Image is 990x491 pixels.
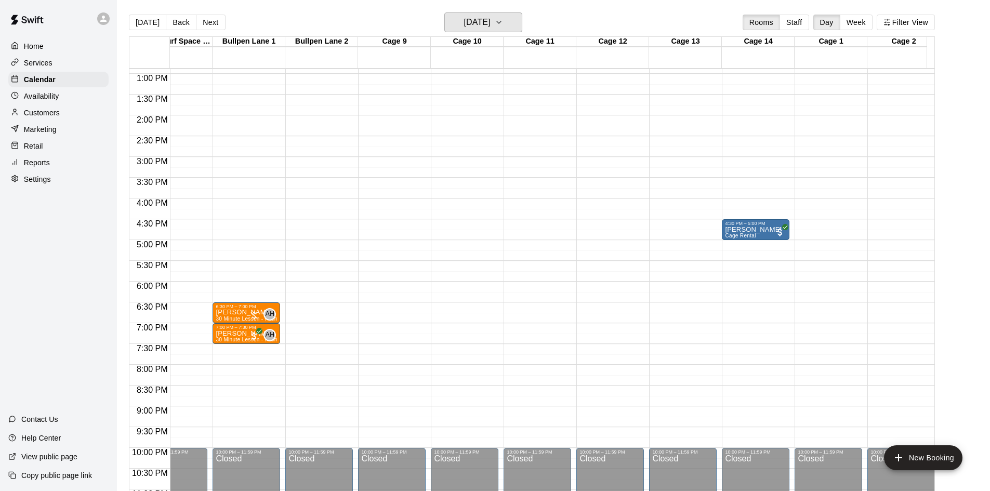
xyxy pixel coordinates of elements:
div: 10:00 PM – 11:59 PM [434,449,495,455]
span: 3:30 PM [134,178,170,187]
span: 8:00 PM [134,365,170,374]
div: Open Turf Space (Cages Above) [140,37,213,47]
a: Settings [8,171,109,187]
span: AH [266,309,274,320]
div: Cage 10 [431,37,504,47]
span: 5:30 PM [134,261,170,270]
p: Copy public page link [21,470,92,481]
span: 6:00 PM [134,282,170,290]
span: Cage Rental [725,233,756,238]
p: Services [24,58,52,68]
span: 1:00 PM [134,74,170,83]
p: Calendar [24,74,56,85]
span: Austin Hinkle [268,308,276,321]
div: Cage 14 [722,37,795,47]
div: Bullpen Lane 1 [213,37,285,47]
p: Reports [24,157,50,168]
div: Cage 9 [358,37,431,47]
span: 6:30 PM [134,302,170,311]
a: Retail [8,138,109,154]
span: 7:00 PM [134,323,170,332]
button: Next [196,15,225,30]
a: Calendar [8,72,109,87]
a: Home [8,38,109,54]
div: Cage 1 [795,37,867,47]
div: Austin Hinkle [263,308,276,321]
p: Retail [24,141,43,151]
div: 10:00 PM – 11:59 PM [870,449,932,455]
div: 4:30 PM – 5:00 PM [725,221,786,226]
span: 30 Minute Lesson - Pitching Lesson (Baseball) [216,316,331,322]
button: Staff [780,15,809,30]
div: Cage 11 [504,37,576,47]
span: 7:30 PM [134,344,170,353]
div: 4:30 PM – 5:00 PM: Jeff Ream [722,219,789,240]
p: Settings [24,174,51,184]
div: 6:30 PM – 7:00 PM: Evan Vucic [213,302,280,323]
div: Cage 13 [649,37,722,47]
p: Help Center [21,433,61,443]
span: 2:00 PM [134,115,170,124]
button: Rooms [743,15,780,30]
div: 7:00 PM – 7:30 PM: Henry Denlinger [213,323,280,344]
div: 10:00 PM – 11:59 PM [652,449,714,455]
p: View public page [21,452,77,462]
button: [DATE] [129,15,166,30]
a: Availability [8,88,109,104]
div: Cage 12 [576,37,649,47]
button: [DATE] [444,12,522,32]
button: Day [813,15,840,30]
span: Austin Hinkle [268,329,276,341]
p: Availability [24,91,59,101]
div: 7:00 PM – 7:30 PM [216,325,277,330]
span: AH [266,330,274,340]
span: 8:30 PM [134,386,170,394]
div: 10:00 PM – 11:59 PM [143,449,204,455]
span: All customers have paid [249,331,259,341]
div: 6:30 PM – 7:00 PM [216,304,277,309]
span: All customers have paid [775,227,785,237]
button: add [884,445,962,470]
span: 3:00 PM [134,157,170,166]
span: 30 Minute Lesson - Pitching Lesson (Baseball) [216,337,331,342]
span: 10:00 PM [129,448,170,457]
div: Austin Hinkle [263,329,276,341]
a: Reports [8,155,109,170]
a: Customers [8,105,109,121]
div: 10:00 PM – 11:59 PM [288,449,350,455]
p: Home [24,41,44,51]
span: 9:00 PM [134,406,170,415]
span: 4:30 PM [134,219,170,228]
div: 10:00 PM – 11:59 PM [216,449,277,455]
a: Marketing [8,122,109,137]
div: Bullpen Lane 2 [285,37,358,47]
div: 10:00 PM – 11:59 PM [725,449,786,455]
p: Marketing [24,124,57,135]
div: 10:00 PM – 11:59 PM [361,449,423,455]
span: 1:30 PM [134,95,170,103]
span: 10:30 PM [129,469,170,477]
span: 4:00 PM [134,198,170,207]
span: 5:00 PM [134,240,170,249]
div: 10:00 PM – 11:59 PM [579,449,641,455]
h6: [DATE] [464,15,491,30]
div: 10:00 PM – 11:59 PM [507,449,568,455]
span: 9:30 PM [134,427,170,436]
p: Customers [24,108,60,118]
button: Filter View [877,15,935,30]
button: Back [166,15,196,30]
button: Week [840,15,873,30]
p: Contact Us [21,414,58,424]
a: Services [8,55,109,71]
div: 10:00 PM – 11:59 PM [798,449,859,455]
span: 2:30 PM [134,136,170,145]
